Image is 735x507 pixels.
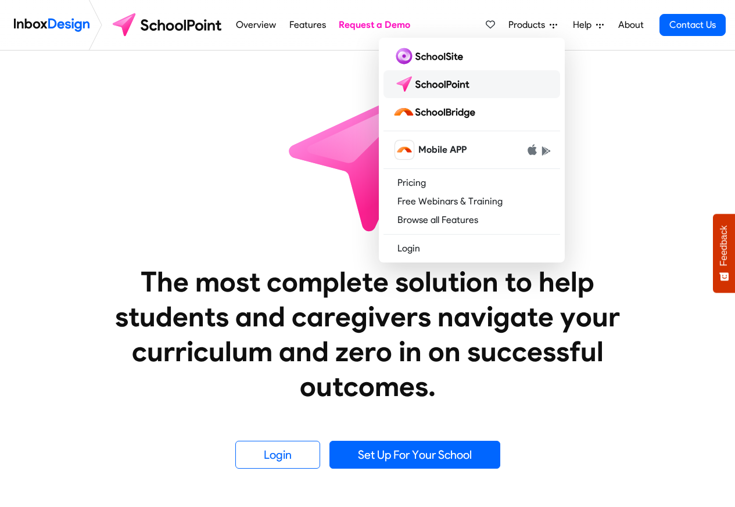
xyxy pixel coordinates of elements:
[713,214,735,293] button: Feedback - Show survey
[504,13,562,37] a: Products
[383,136,560,164] a: schoolbridge icon Mobile APP
[263,51,472,260] img: icon_schoolpoint.svg
[286,13,329,37] a: Features
[393,103,480,121] img: schoolbridge logo
[573,18,596,32] span: Help
[383,192,560,211] a: Free Webinars & Training
[235,441,320,469] a: Login
[659,14,726,36] a: Contact Us
[393,47,468,66] img: schoolsite logo
[92,264,644,404] heading: The most complete solution to help students and caregivers navigate your curriculum and zero in o...
[719,225,729,266] span: Feedback
[615,13,647,37] a: About
[383,211,560,229] a: Browse all Features
[336,13,414,37] a: Request a Demo
[329,441,500,469] a: Set Up For Your School
[379,38,565,263] div: Products
[395,141,414,159] img: schoolbridge icon
[508,18,550,32] span: Products
[383,174,560,192] a: Pricing
[233,13,279,37] a: Overview
[383,239,560,258] a: Login
[107,11,230,39] img: schoolpoint logo
[393,75,475,94] img: schoolpoint logo
[568,13,608,37] a: Help
[418,143,467,157] span: Mobile APP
